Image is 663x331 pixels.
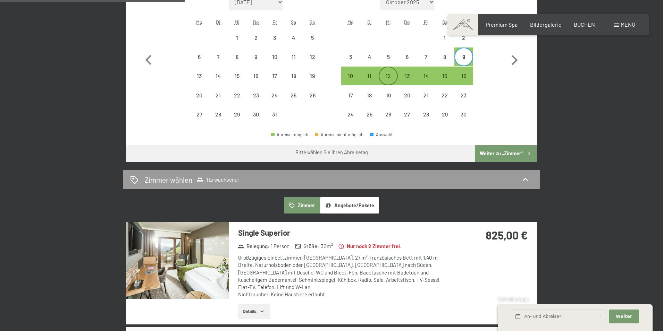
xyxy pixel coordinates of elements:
[417,67,435,85] div: Abreise möglich
[436,35,453,52] div: 1
[265,105,284,124] div: Fri Oct 31 2025
[436,93,453,110] div: 22
[209,105,227,124] div: Tue Oct 28 2025
[417,105,435,124] div: Fri Nov 28 2025
[310,19,315,25] abbr: Sonntag
[304,54,321,71] div: 12
[435,86,454,104] div: Sat Nov 22 2025
[435,28,454,47] div: Sat Nov 01 2025
[320,197,379,213] button: Angebote/Pakete
[454,28,473,47] div: Abreise nicht möglich
[341,105,360,124] div: Abreise nicht möglich
[379,86,397,104] div: Abreise nicht möglich
[284,86,303,104] div: Abreise nicht möglich
[190,47,209,66] div: Abreise nicht möglich
[285,54,302,71] div: 11
[379,105,397,124] div: Wed Nov 26 2025
[190,67,209,85] div: Abreise nicht möglich
[228,93,246,110] div: 22
[190,67,209,85] div: Mon Oct 13 2025
[398,47,417,66] div: Abreise nicht möglich
[209,54,227,71] div: 7
[228,105,246,124] div: Wed Oct 29 2025
[191,112,208,129] div: 27
[341,47,360,66] div: Abreise nicht möglich
[228,73,246,90] div: 15
[191,73,208,90] div: 13
[209,86,227,104] div: Tue Oct 21 2025
[247,93,265,110] div: 23
[196,19,202,25] abbr: Montag
[265,47,284,66] div: Abreise nicht möglich
[265,67,284,85] div: Abreise nicht möglich
[196,176,240,183] span: 1 Erwachsener
[265,86,284,104] div: Fri Oct 24 2025
[303,47,322,66] div: Sun Oct 12 2025
[265,28,284,47] div: Abreise nicht möglich
[209,47,227,66] div: Tue Oct 07 2025
[404,19,410,25] abbr: Donnerstag
[191,54,208,71] div: 6
[228,86,246,104] div: Wed Oct 22 2025
[246,67,265,85] div: Abreise nicht möglich
[246,86,265,104] div: Thu Oct 23 2025
[454,28,473,47] div: Sun Nov 02 2025
[530,21,562,28] a: Bildergalerie
[361,54,378,71] div: 4
[228,35,246,52] div: 1
[417,73,435,90] div: 14
[285,93,302,110] div: 25
[341,67,360,85] div: Abreise möglich
[126,222,229,299] img: mss_renderimg.php
[228,105,246,124] div: Abreise nicht möglich
[284,47,303,66] div: Abreise nicht möglich
[209,73,227,90] div: 14
[398,105,417,124] div: Thu Nov 27 2025
[266,54,283,71] div: 10
[367,19,372,25] abbr: Dienstag
[265,47,284,66] div: Fri Oct 10 2025
[190,86,209,104] div: Mon Oct 20 2025
[209,86,227,104] div: Abreise nicht möglich
[417,47,435,66] div: Fri Nov 07 2025
[216,19,220,25] abbr: Dienstag
[295,149,368,156] div: Bitte wählen Sie Ihren Abreisetag
[616,313,632,320] span: Weiter
[315,132,363,137] div: Abreise nicht möglich
[285,35,302,52] div: 4
[379,67,397,85] div: Wed Nov 12 2025
[321,243,333,250] span: 30 m²
[455,73,472,90] div: 16
[454,47,473,66] div: Abreise möglich
[341,47,360,66] div: Mon Nov 03 2025
[398,47,417,66] div: Thu Nov 06 2025
[228,112,246,129] div: 29
[228,67,246,85] div: Wed Oct 15 2025
[228,54,246,71] div: 8
[454,105,473,124] div: Sun Nov 30 2025
[435,105,454,124] div: Sat Nov 29 2025
[284,67,303,85] div: Sat Oct 18 2025
[271,243,289,250] span: 1 Person
[265,28,284,47] div: Fri Oct 03 2025
[228,28,246,47] div: Wed Oct 01 2025
[609,310,639,324] button: Weiter
[398,86,417,104] div: Abreise nicht möglich
[209,67,227,85] div: Abreise nicht möglich
[238,227,445,238] h3: Single Superior
[347,19,354,25] abbr: Montag
[435,86,454,104] div: Abreise nicht möglich
[284,86,303,104] div: Sat Oct 25 2025
[272,19,277,25] abbr: Freitag
[435,67,454,85] div: Abreise möglich
[228,28,246,47] div: Abreise nicht möglich
[303,28,322,47] div: Sun Oct 05 2025
[284,67,303,85] div: Abreise nicht möglich
[455,54,472,71] div: 9
[360,47,379,66] div: Tue Nov 04 2025
[235,19,240,25] abbr: Mittwoch
[361,112,378,129] div: 25
[190,86,209,104] div: Abreise nicht möglich
[295,243,319,250] strong: Größe :
[238,243,269,250] strong: Belegung :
